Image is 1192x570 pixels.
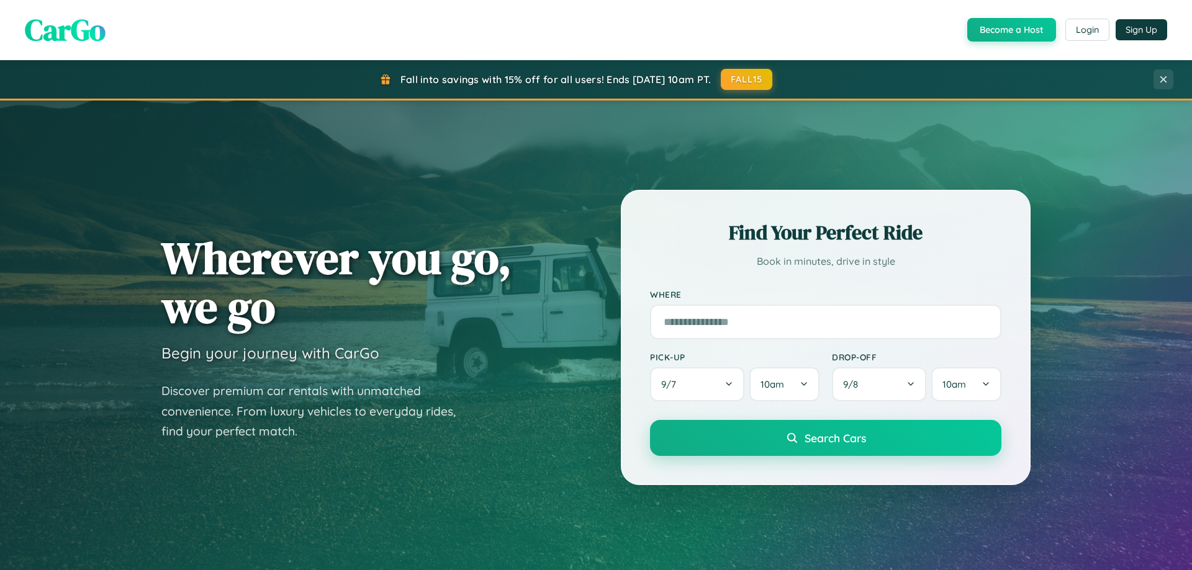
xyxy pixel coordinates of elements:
[400,73,711,86] span: Fall into savings with 15% off for all users! Ends [DATE] 10am PT.
[931,367,1001,401] button: 10am
[161,233,512,331] h1: Wherever you go, we go
[967,18,1056,42] button: Become a Host
[942,378,966,390] span: 10am
[161,381,472,442] p: Discover premium car rentals with unmatched convenience. From luxury vehicles to everyday rides, ...
[661,378,682,390] span: 9 / 7
[1065,19,1109,41] button: Login
[650,352,819,362] label: Pick-up
[805,431,866,445] span: Search Cars
[650,420,1001,456] button: Search Cars
[650,252,1001,270] p: Book in minutes, drive in style
[650,289,1001,300] label: Where
[721,69,773,90] button: FALL15
[832,352,1001,362] label: Drop-off
[761,378,784,390] span: 10am
[25,9,106,50] span: CarGo
[650,367,744,401] button: 9/7
[749,367,819,401] button: 10am
[832,367,926,401] button: 9/8
[843,378,864,390] span: 9 / 8
[650,219,1001,246] h2: Find Your Perfect Ride
[1116,19,1167,40] button: Sign Up
[161,344,379,362] h3: Begin your journey with CarGo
